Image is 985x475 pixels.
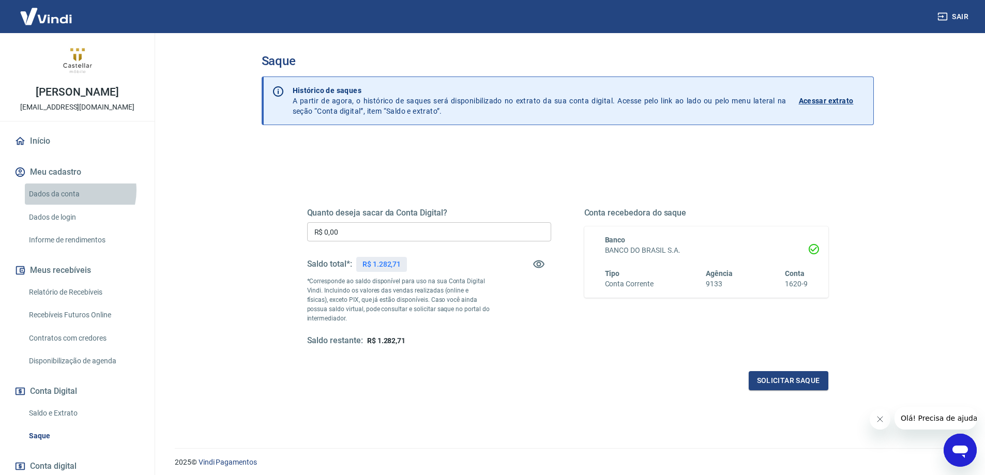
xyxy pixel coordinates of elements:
[749,371,828,390] button: Solicitar saque
[706,279,733,289] h6: 9133
[12,1,80,32] img: Vindi
[199,458,257,466] a: Vindi Pagamentos
[584,208,828,218] h5: Conta recebedora do saque
[25,328,142,349] a: Contratos com credores
[605,279,654,289] h6: Conta Corrente
[307,208,551,218] h5: Quanto deseja sacar da Conta Digital?
[25,304,142,326] a: Recebíveis Futuros Online
[25,183,142,205] a: Dados da conta
[895,407,977,430] iframe: Mensagem da empresa
[25,282,142,303] a: Relatório de Recebíveis
[12,259,142,282] button: Meus recebíveis
[293,85,786,96] p: Histórico de saques
[12,380,142,403] button: Conta Digital
[25,350,142,372] a: Disponibilização de agenda
[30,459,77,473] span: Conta digital
[307,277,490,323] p: *Corresponde ao saldo disponível para uso na sua Conta Digital Vindi. Incluindo os valores das ve...
[12,161,142,183] button: Meu cadastro
[25,207,142,228] a: Dados de login
[367,336,405,345] span: R$ 1.282,71
[799,85,865,116] a: Acessar extrato
[785,269,805,278] span: Conta
[175,457,960,468] p: 2025 ©
[785,279,808,289] h6: 1620-9
[307,335,363,346] h5: Saldo restante:
[605,245,808,256] h6: BANCO DO BRASIL S.A.
[12,130,142,152] a: Início
[25,403,142,424] a: Saldo e Extrato
[605,236,626,244] span: Banco
[6,7,87,16] span: Olá! Precisa de ajuda?
[25,425,142,447] a: Saque
[293,85,786,116] p: A partir de agora, o histórico de saques será disponibilizado no extrato da sua conta digital. Ac...
[799,96,854,106] p: Acessar extrato
[25,229,142,251] a: Informe de rendimentos
[262,54,874,68] h3: Saque
[307,259,352,269] h5: Saldo total*:
[605,269,620,278] span: Tipo
[706,269,733,278] span: Agência
[36,87,118,98] p: [PERSON_NAME]
[57,41,98,83] img: df368d31-eeea-4e94-9592-bcc5fc9d8904.jpeg
[20,102,134,113] p: [EMAIL_ADDRESS][DOMAIN_NAME]
[362,259,401,270] p: R$ 1.282,71
[870,409,890,430] iframe: Fechar mensagem
[935,7,973,26] button: Sair
[944,434,977,467] iframe: Botão para abrir a janela de mensagens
